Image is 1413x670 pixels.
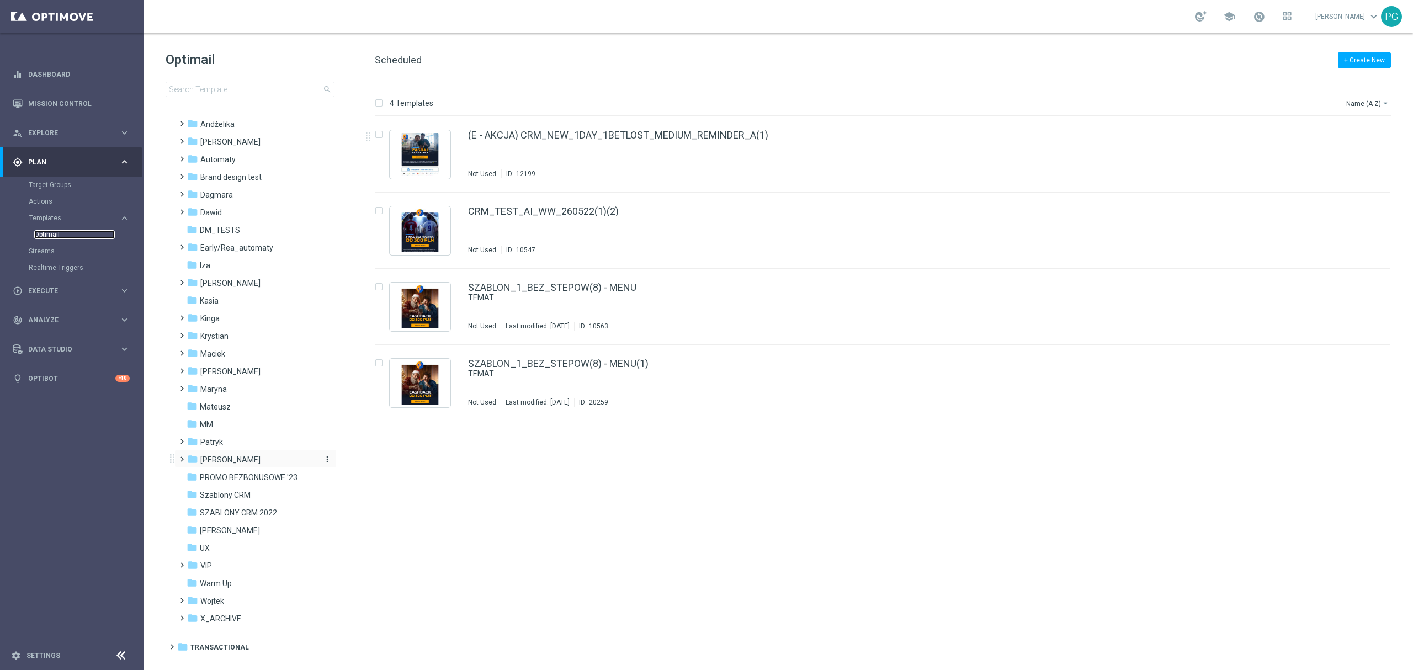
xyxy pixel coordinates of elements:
div: Optibot [13,364,130,393]
i: folder [187,507,198,518]
button: lightbulb Optibot +10 [12,374,130,383]
div: PG [1381,6,1402,27]
span: Explore [28,130,119,136]
button: + Create New [1338,52,1391,68]
span: search [323,85,332,94]
span: Tomek K. [200,525,260,535]
a: Streams [29,247,115,256]
div: 10547 [516,246,535,254]
span: Execute [28,288,119,294]
a: Dashboard [28,60,130,89]
div: Analyze [13,315,119,325]
span: Dagmara [200,190,233,200]
div: +10 [115,375,130,382]
i: folder [187,153,198,164]
div: Not Used [468,169,496,178]
div: TEMAT [468,293,1343,303]
span: Data Studio [28,346,119,353]
div: 12199 [516,169,535,178]
i: play_circle_outline [13,286,23,296]
span: X_ARCHIVE [200,614,241,624]
div: Streams [29,243,142,259]
i: keyboard_arrow_right [119,213,130,224]
div: Press SPACE to select this row. [364,116,1411,193]
i: folder [187,171,198,182]
div: Press SPACE to select this row. [364,193,1411,269]
div: equalizer Dashboard [12,70,130,79]
div: Actions [29,193,142,210]
div: Templates [29,210,142,243]
i: keyboard_arrow_right [119,315,130,325]
div: Target Groups [29,177,142,193]
div: Mission Control [13,89,130,118]
i: person_search [13,128,23,138]
p: 4 Templates [390,98,433,108]
i: folder [187,418,198,429]
span: Automaty [200,155,236,164]
div: Mission Control [12,99,130,108]
span: VIP [200,561,212,571]
span: Krystian [200,331,229,341]
div: Data Studio keyboard_arrow_right [12,345,130,354]
span: Transactional [190,642,249,652]
button: track_changes Analyze keyboard_arrow_right [12,316,130,325]
span: Kamil N. [200,278,261,288]
button: play_circle_outline Execute keyboard_arrow_right [12,286,130,295]
div: Templates [29,215,119,221]
i: keyboard_arrow_right [119,157,130,167]
i: folder [187,348,198,359]
div: 20259 [589,398,608,407]
div: ID: [574,322,608,331]
span: Maryna [200,384,227,394]
i: folder [187,136,198,147]
span: Analyze [28,317,119,323]
span: Brand design test [200,172,262,182]
i: folder [187,312,198,323]
div: Press SPACE to select this row. [364,269,1411,345]
a: TEMAT [468,293,1318,303]
button: person_search Explore keyboard_arrow_right [12,129,130,137]
div: Optimail [34,226,142,243]
span: Warm Up [200,578,232,588]
img: 10547.jpeg [392,209,448,252]
div: Plan [13,157,119,167]
a: Realtime Triggers [29,263,115,272]
a: [PERSON_NAME]keyboard_arrow_down [1314,8,1381,25]
div: Not Used [468,322,496,331]
span: Early/Rea_automaty [200,243,273,253]
i: folder [187,206,198,217]
i: gps_fixed [13,157,23,167]
button: Templates keyboard_arrow_right [29,214,130,222]
a: TEMAT [468,369,1318,379]
div: Explore [13,128,119,138]
i: folder [187,401,198,412]
a: Settings [26,652,60,659]
i: folder [187,454,198,465]
span: UX [200,543,210,553]
span: Szablony CRM [200,490,251,500]
span: MM [200,419,213,429]
i: folder [187,224,198,235]
i: folder [187,613,198,624]
div: 10563 [589,322,608,331]
div: Realtime Triggers [29,259,142,276]
a: (E - AKCJA) CRM_NEW_1DAY_1BETLOST_MEDIUM_REMINDER_A(1) [468,130,768,140]
span: Andżelika [200,119,235,129]
span: Plan [28,159,119,166]
i: folder [187,330,198,341]
div: ID: [501,169,535,178]
i: folder [187,242,198,253]
span: PROMO BEZBONUSOWE '23 [200,472,298,482]
h1: Optimail [166,51,334,68]
button: gps_fixed Plan keyboard_arrow_right [12,158,130,167]
span: Scheduled [375,54,422,66]
i: folder [187,295,198,306]
span: Antoni L. [200,137,261,147]
i: keyboard_arrow_right [119,344,130,354]
span: Patryk [200,437,223,447]
i: folder [187,277,198,288]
